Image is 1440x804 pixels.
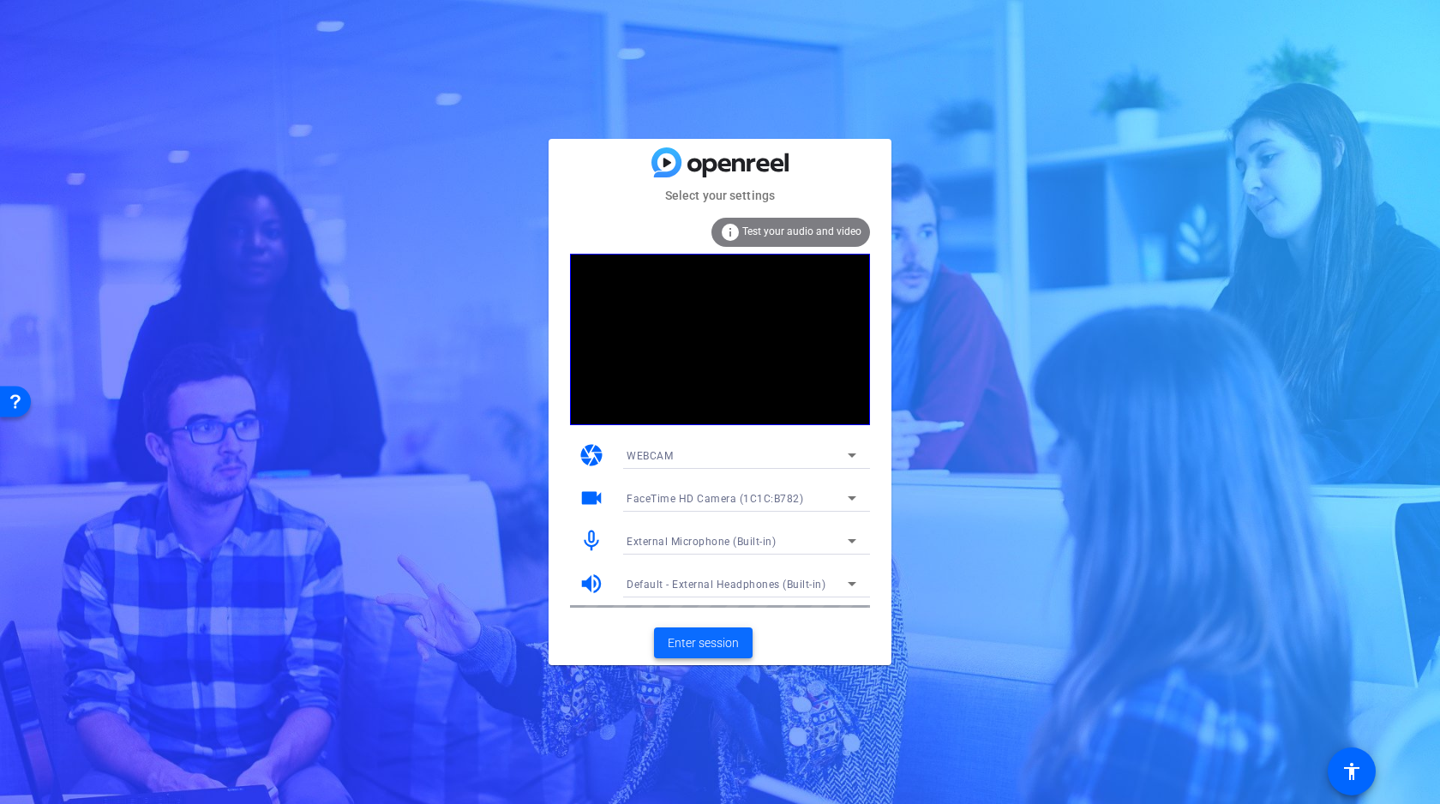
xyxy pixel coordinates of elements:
[627,450,673,462] span: WEBCAM
[1341,761,1362,782] mat-icon: accessibility
[579,442,604,468] mat-icon: camera
[627,493,803,505] span: FaceTime HD Camera (1C1C:B782)
[627,536,776,548] span: External Microphone (Built-in)
[579,528,604,554] mat-icon: mic_none
[579,571,604,597] mat-icon: volume_up
[720,222,741,243] mat-icon: info
[651,147,789,177] img: blue-gradient.svg
[549,186,891,205] mat-card-subtitle: Select your settings
[579,485,604,511] mat-icon: videocam
[668,634,739,652] span: Enter session
[654,627,753,658] button: Enter session
[742,225,861,237] span: Test your audio and video
[627,579,825,591] span: Default - External Headphones (Built-in)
